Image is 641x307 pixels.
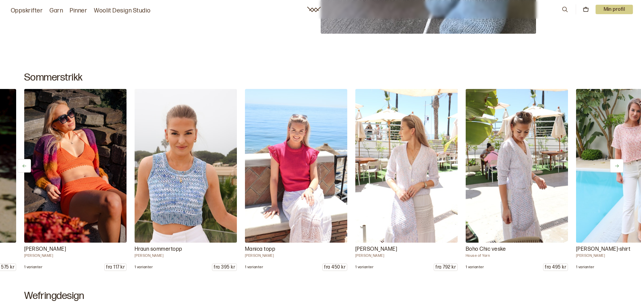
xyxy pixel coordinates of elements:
p: Min profil [596,5,633,14]
img: House of Yarn DG 472 - 04 Heklet veske i 100% bomull [466,89,568,243]
h2: Sommerstrikk [24,71,617,84]
a: House of Yarn DG 472 - 04 Heklet veske i 100% bomullBoho Chic veskeHouse of Yarn1 varianterfra 49... [466,89,568,271]
p: fra 117 kr [105,264,126,271]
a: Hrönn Jónsdóttir DG 472 - 06 Heklet topp i 100% bomull.Hraun sommertopp[PERSON_NAME]1 varianterfr... [135,89,237,271]
p: Manica topp [245,245,347,253]
p: fra 495 kr [543,264,568,271]
p: fra 450 kr [323,264,347,271]
a: Oppskrifter [11,6,43,16]
a: Woolit Design Studio [94,6,151,16]
p: [PERSON_NAME] [245,253,347,258]
p: [PERSON_NAME] [24,245,127,253]
p: Boho Chic veske [466,245,568,253]
h2: Wefringdesign [24,290,617,302]
p: fra 792 kr [434,264,457,271]
img: Mari Kalberg Skjæveland DG 472 - 05 Sommerlig og luftig jakke strikket i 100% bomull. [355,89,458,243]
a: Garn [49,6,63,16]
p: 1 varianter [245,265,263,270]
p: 1 varianter [466,265,484,270]
p: 1 varianter [135,265,153,270]
img: Ane Kydland Thomassen DG 473 - 03 Sommerlig topp i fresh farge. Strikket i blanding av merinoull ... [245,89,347,243]
img: Brit Frafjord Ørstavik GG 307 - 07 Heklet shorts i 100% bomull. [24,89,127,243]
p: 1 varianter [24,265,42,270]
p: 1 varianter [355,265,373,270]
img: Hrönn Jónsdóttir DG 472 - 06 Heklet topp i 100% bomull. [135,89,237,243]
a: Ane Kydland Thomassen DG 473 - 03 Sommerlig topp i fresh farge. Strikket i blanding av merinoull ... [245,89,347,271]
p: [PERSON_NAME] [24,253,127,258]
a: Brit Frafjord Ørstavik GG 307 - 07 Heklet shorts i 100% bomull.[PERSON_NAME][PERSON_NAME]1 varian... [24,89,127,271]
p: [PERSON_NAME] [355,245,458,253]
p: Hraun sommertopp [135,245,237,253]
a: Woolit [307,7,321,12]
p: House of Yarn [466,253,568,258]
a: Pinner [70,6,87,16]
p: fra 395 kr [212,264,237,271]
button: User dropdown [596,5,633,14]
a: Mari Kalberg Skjæveland DG 472 - 05 Sommerlig og luftig jakke strikket i 100% bomull.[PERSON_NAME... [355,89,458,271]
p: [PERSON_NAME] [355,253,458,258]
p: 1 varianter [576,265,594,270]
p: [PERSON_NAME] [135,253,237,258]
